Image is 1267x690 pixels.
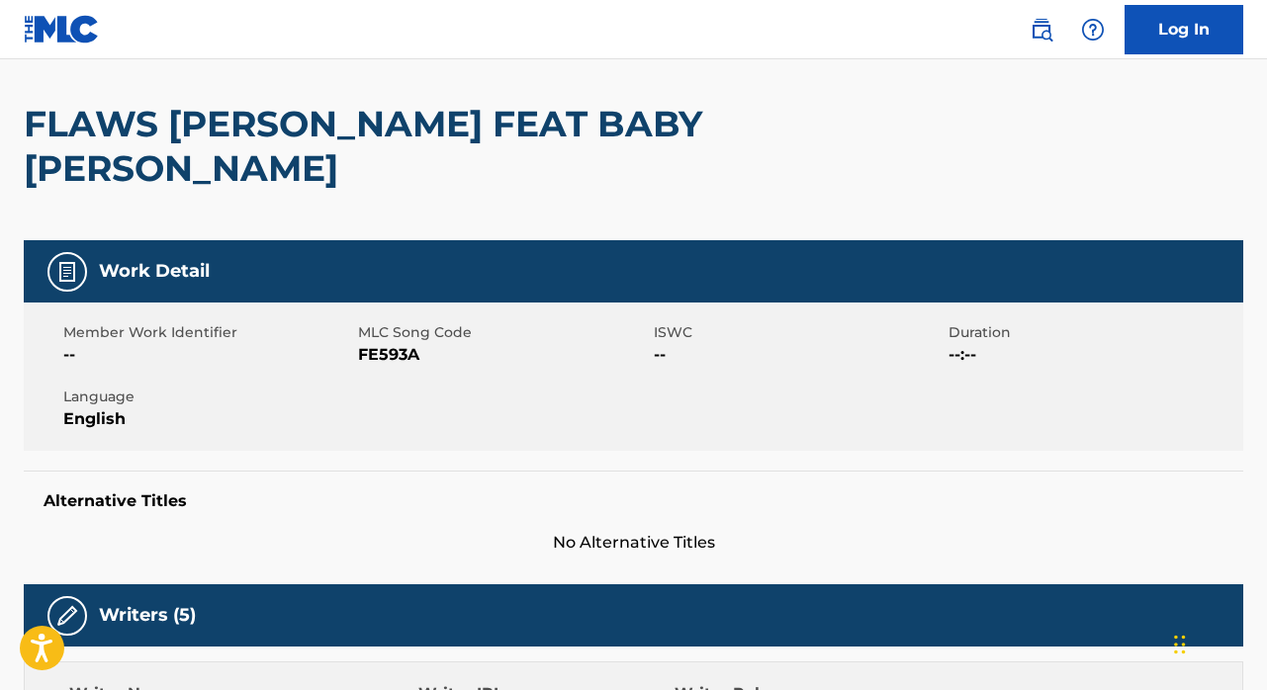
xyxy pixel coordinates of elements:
[55,604,79,628] img: Writers
[654,322,944,343] span: ISWC
[63,343,353,367] span: --
[358,322,648,343] span: MLC Song Code
[654,343,944,367] span: --
[1073,10,1113,49] div: Help
[1174,615,1186,674] div: Drag
[55,260,79,284] img: Work Detail
[24,102,756,191] h2: FLAWS [PERSON_NAME] FEAT BABY [PERSON_NAME]
[1081,18,1105,42] img: help
[24,15,100,43] img: MLC Logo
[1022,10,1061,49] a: Public Search
[949,322,1238,343] span: Duration
[358,343,648,367] span: FE593A
[63,407,353,431] span: English
[44,491,1223,511] h5: Alternative Titles
[1168,595,1267,690] iframe: Chat Widget
[24,531,1243,555] span: No Alternative Titles
[63,387,353,407] span: Language
[1030,18,1053,42] img: search
[99,604,196,627] h5: Writers (5)
[99,260,210,283] h5: Work Detail
[949,343,1238,367] span: --:--
[63,322,353,343] span: Member Work Identifier
[1125,5,1243,54] a: Log In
